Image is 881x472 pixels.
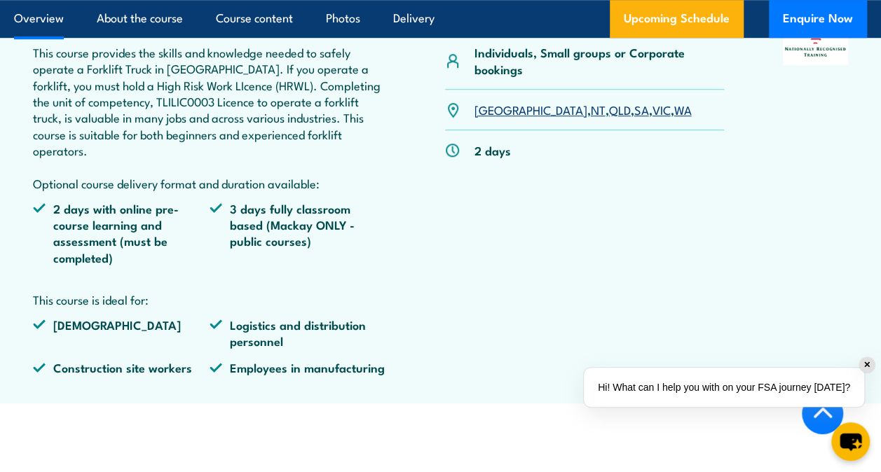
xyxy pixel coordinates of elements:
[210,200,386,266] li: 3 days fully classroom based (Mackay ONLY - public courses)
[634,101,648,118] a: SA
[652,101,670,118] a: VIC
[33,200,210,266] li: 2 days with online pre-course learning and assessment (must be completed)
[33,291,386,307] p: This course is ideal for:
[831,422,870,461] button: chat-button
[210,317,386,349] li: Logistics and distribution personnel
[608,101,630,118] a: QLD
[584,368,864,407] div: Hi! What can I help you with on your FSA journey [DATE]?
[474,142,510,158] p: 2 days
[859,357,875,373] div: ✕
[674,101,691,118] a: WA
[33,44,386,192] p: This course provides the skills and knowledge needed to safely operate a Forklift Truck in [GEOGR...
[33,317,210,349] li: [DEMOGRAPHIC_DATA]
[474,44,723,77] p: Individuals, Small groups or Corporate bookings
[474,102,691,118] p: , , , , ,
[474,101,587,118] a: [GEOGRAPHIC_DATA]
[590,101,605,118] a: NT
[33,359,210,375] li: Construction site workers
[210,359,386,375] li: Employees in manufacturing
